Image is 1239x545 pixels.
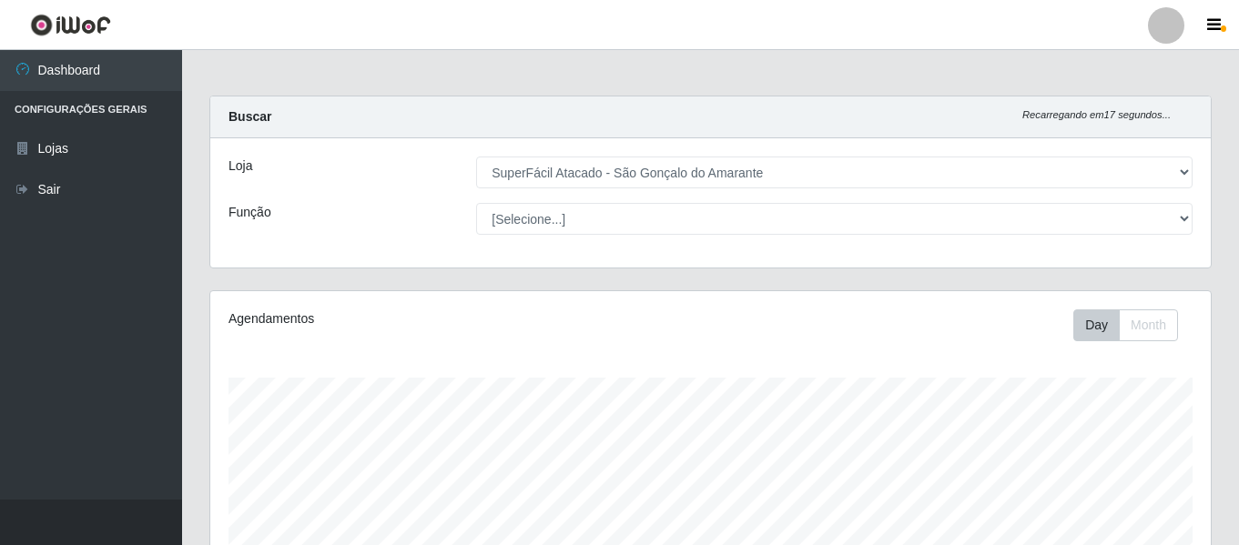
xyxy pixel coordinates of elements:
[1119,309,1178,341] button: Month
[1073,309,1178,341] div: First group
[1022,109,1171,120] i: Recarregando em 17 segundos...
[229,203,271,222] label: Função
[30,14,111,36] img: CoreUI Logo
[1073,309,1193,341] div: Toolbar with button groups
[229,156,252,176] label: Loja
[229,309,614,328] div: Agendamentos
[229,109,271,124] strong: Buscar
[1073,309,1120,341] button: Day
